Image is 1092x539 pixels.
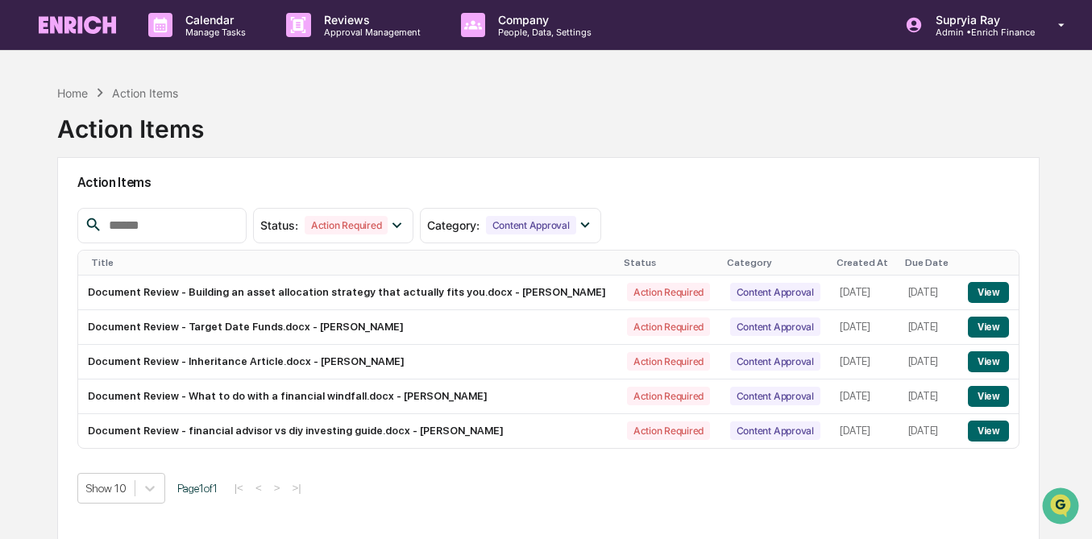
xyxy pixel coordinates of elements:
button: >| [287,481,305,495]
img: Supryia Ray [16,204,42,230]
span: Supryia Ray [50,219,108,232]
div: Action Required [627,387,710,405]
td: Document Review - What to do with a financial windfall.docx - [PERSON_NAME] [78,379,617,414]
div: Content Approval [486,216,576,234]
a: View [968,390,1009,402]
span: Attestations [133,286,200,302]
p: Reviews [311,13,429,27]
button: > [269,481,285,495]
td: [DATE] [899,310,958,345]
button: View [968,386,1009,407]
div: Due Date [905,257,952,268]
div: Category [727,257,824,268]
div: We're offline, we'll be back soon [55,139,210,152]
span: Data Lookup [32,317,102,333]
p: Supryia Ray [923,13,1035,27]
div: Status [624,257,714,268]
span: [DATE] [120,219,153,232]
div: Action Required [627,352,710,371]
div: Content Approval [730,421,820,440]
td: [DATE] [899,379,958,414]
p: People, Data, Settings [485,27,600,38]
p: Company [485,13,600,27]
a: View [968,355,1009,367]
td: Document Review - Inheritance Article.docx - [PERSON_NAME] [78,345,617,379]
div: Action Required [627,283,710,301]
div: Content Approval [730,387,820,405]
a: View [968,321,1009,333]
td: [DATE] [830,276,898,310]
div: 🔎 [16,318,29,331]
td: [DATE] [830,414,898,448]
span: Preclearance [32,286,104,302]
a: 🔎Data Lookup [10,310,108,339]
img: 1746055101610-c473b297-6a78-478c-a979-82029cc54cd1 [16,123,45,152]
div: Action Required [627,317,710,336]
button: < [251,481,267,495]
span: Status : [260,218,298,232]
td: [DATE] [899,345,958,379]
div: Action Required [627,421,710,440]
p: Manage Tasks [172,27,254,38]
a: Powered byPylon [114,355,195,368]
td: [DATE] [830,345,898,379]
div: Content Approval [730,352,820,371]
p: Admin • Enrich Finance [923,27,1035,38]
div: 🗄️ [117,288,130,301]
button: Start new chat [274,128,293,147]
div: Action Required [305,216,388,234]
div: Past conversations [16,179,108,192]
a: 🖐️Preclearance [10,280,110,309]
td: Document Review - Target Date Funds.docx - [PERSON_NAME] [78,310,617,345]
span: • [111,219,117,232]
div: Start new chat [55,123,264,139]
p: Approval Management [311,27,429,38]
a: 🗄️Attestations [110,280,206,309]
span: Pylon [160,356,195,368]
td: [DATE] [899,276,958,310]
div: Title [91,257,611,268]
div: Action Items [112,86,178,100]
button: See all [250,176,293,195]
div: Created At [837,257,891,268]
div: Action Items [57,102,204,143]
p: How can we help? [16,34,293,60]
div: Content Approval [730,317,820,336]
iframe: Open customer support [1040,486,1084,529]
button: View [968,282,1009,303]
button: |< [230,481,248,495]
div: Content Approval [730,283,820,301]
button: View [968,351,1009,372]
td: [DATE] [899,414,958,448]
td: Document Review - Building an asset allocation strategy that actually fits you.docx - [PERSON_NAME] [78,276,617,310]
span: Page 1 of 1 [177,482,218,495]
div: 🖐️ [16,288,29,301]
td: Document Review - financial advisor vs diy investing guide.docx - [PERSON_NAME] [78,414,617,448]
p: Calendar [172,13,254,27]
button: View [968,421,1009,442]
button: View [968,317,1009,338]
img: logo [39,16,116,34]
h2: Action Items [77,175,1020,190]
a: View [968,286,1009,298]
td: [DATE] [830,310,898,345]
td: [DATE] [830,379,898,414]
span: Category : [427,218,480,232]
a: View [968,425,1009,437]
div: Home [57,86,88,100]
